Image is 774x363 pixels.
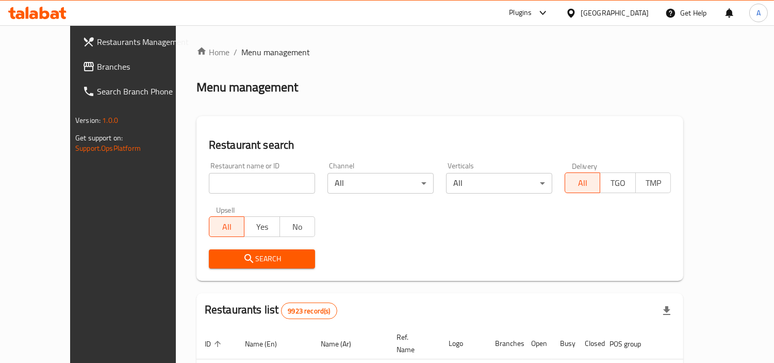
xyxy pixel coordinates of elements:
[654,298,679,323] div: Export file
[97,85,191,98] span: Search Branch Phone
[282,306,336,316] span: 9923 record(s)
[74,54,200,79] a: Branches
[74,29,200,54] a: Restaurants Management
[196,46,683,58] nav: breadcrumb
[234,46,237,58] li: /
[102,114,118,127] span: 1.0.0
[756,7,761,19] span: A
[397,331,428,356] span: Ref. Name
[640,176,667,191] span: TMP
[446,173,552,194] div: All
[74,79,200,104] a: Search Branch Phone
[321,338,365,350] span: Name (Ar)
[577,328,601,359] th: Closed
[244,216,279,237] button: Yes
[196,79,298,96] h2: Menu management
[75,114,101,127] span: Version:
[572,162,598,169] label: Delivery
[205,338,224,350] span: ID
[279,216,315,237] button: No
[509,7,532,19] div: Plugins
[610,338,654,350] span: POS group
[581,7,649,19] div: [GEOGRAPHIC_DATA]
[75,131,123,145] span: Get support on:
[209,216,244,237] button: All
[284,219,311,234] span: No
[209,249,315,269] button: Search
[97,36,191,48] span: Restaurants Management
[565,172,600,193] button: All
[600,172,635,193] button: TGO
[487,328,523,359] th: Branches
[216,206,235,213] label: Upsell
[281,303,337,319] div: Total records count
[604,176,631,191] span: TGO
[523,328,552,359] th: Open
[205,302,337,319] h2: Restaurants list
[569,176,596,191] span: All
[552,328,577,359] th: Busy
[241,46,310,58] span: Menu management
[440,328,487,359] th: Logo
[209,173,315,194] input: Search for restaurant name or ID..
[213,219,240,234] span: All
[635,172,671,193] button: TMP
[249,219,275,234] span: Yes
[245,338,290,350] span: Name (En)
[327,173,434,194] div: All
[209,137,671,153] h2: Restaurant search
[196,46,229,58] a: Home
[75,141,141,155] a: Support.OpsPlatform
[97,60,191,73] span: Branches
[217,252,307,265] span: Search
